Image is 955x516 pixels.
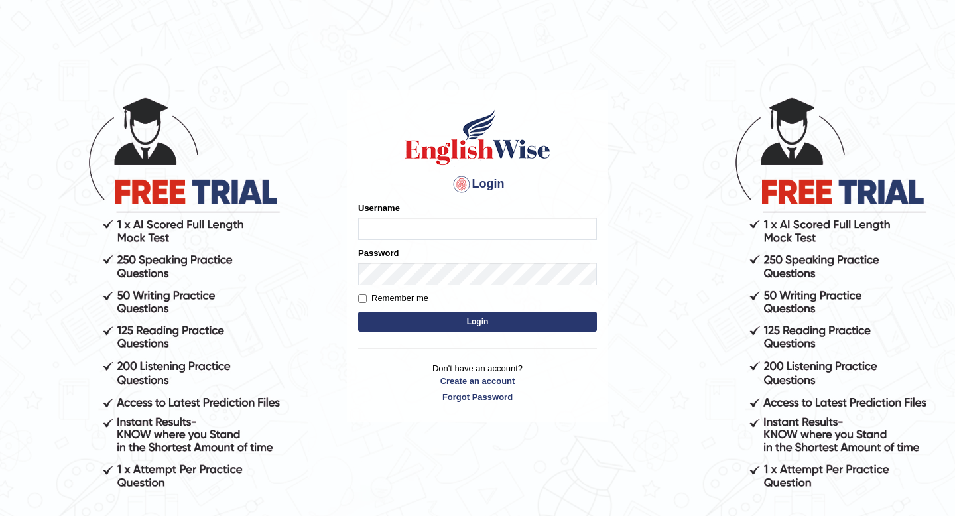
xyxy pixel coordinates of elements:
input: Remember me [358,294,367,303]
button: Login [358,312,597,332]
label: Password [358,247,399,259]
img: Logo of English Wise sign in for intelligent practice with AI [402,107,553,167]
label: Remember me [358,292,428,305]
a: Create an account [358,375,597,387]
p: Don't have an account? [358,362,597,403]
h4: Login [358,174,597,195]
label: Username [358,202,400,214]
a: Forgot Password [358,391,597,403]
